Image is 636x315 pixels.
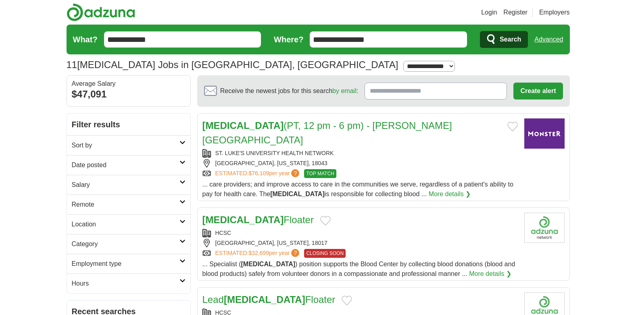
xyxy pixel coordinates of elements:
[503,8,528,17] a: Register
[202,239,518,247] div: [GEOGRAPHIC_DATA], [US_STATE], 18017
[72,220,179,229] h2: Location
[67,135,190,155] a: Sort by
[72,180,179,190] h2: Salary
[67,274,190,293] a: Hours
[469,269,511,279] a: More details ❯
[524,213,565,243] img: Company logo
[72,160,179,170] h2: Date posted
[202,214,314,225] a: [MEDICAL_DATA]Floater
[202,149,518,157] div: ST. LUKE'S UNIVERSITY HEALTH NETWORK
[500,31,521,48] span: Search
[67,3,135,21] img: Adzuna logo
[72,81,186,87] div: Average Salary
[202,181,513,197] span: ... care providers; and improve access to care in the communities we serve, regardless of a patie...
[291,169,299,177] span: ?
[67,114,190,135] h2: Filter results
[270,191,325,197] strong: [MEDICAL_DATA]
[248,170,269,176] span: $76,109
[304,249,346,258] span: CLOSING SOON
[202,120,452,145] a: [MEDICAL_DATA](PT, 12 pm - 6 pm) - [PERSON_NAME][GEOGRAPHIC_DATA]
[320,216,331,226] button: Add to favorite jobs
[202,261,515,277] span: ... Specialist ( ) position supports the Blood Center by collecting blood donations (blood and bl...
[274,33,303,46] label: Where?
[524,118,565,149] img: Company logo
[72,87,186,102] div: $47,091
[429,189,471,199] a: More details ❯
[67,175,190,195] a: Salary
[67,155,190,175] a: Date posted
[202,214,284,225] strong: [MEDICAL_DATA]
[224,294,305,305] strong: [MEDICAL_DATA]
[513,83,563,99] button: Create alert
[202,120,284,131] strong: [MEDICAL_DATA]
[332,87,357,94] a: by email
[202,294,336,305] a: Lead[MEDICAL_DATA]Floater
[72,279,179,288] h2: Hours
[67,195,190,214] a: Remote
[215,249,301,258] a: ESTIMATED:$32,699per year?
[67,59,398,70] h1: [MEDICAL_DATA] Jobs in [GEOGRAPHIC_DATA], [GEOGRAPHIC_DATA]
[202,159,518,168] div: [GEOGRAPHIC_DATA], [US_STATE], 18043
[342,296,352,305] button: Add to favorite jobs
[202,229,518,237] div: HCSC
[220,86,358,96] span: Receive the newest jobs for this search :
[248,250,269,256] span: $32,699
[480,31,528,48] button: Search
[291,249,299,257] span: ?
[534,31,563,48] a: Advanced
[72,141,179,150] h2: Sort by
[67,214,190,234] a: Location
[539,8,570,17] a: Employers
[507,122,518,131] button: Add to favorite jobs
[481,8,497,17] a: Login
[67,58,77,72] span: 11
[67,254,190,274] a: Employment type
[215,169,301,178] a: ESTIMATED:$76,109per year?
[72,259,179,269] h2: Employment type
[72,239,179,249] h2: Category
[241,261,296,267] strong: [MEDICAL_DATA]
[67,234,190,254] a: Category
[73,33,98,46] label: What?
[304,169,336,178] span: TOP MATCH
[72,200,179,209] h2: Remote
